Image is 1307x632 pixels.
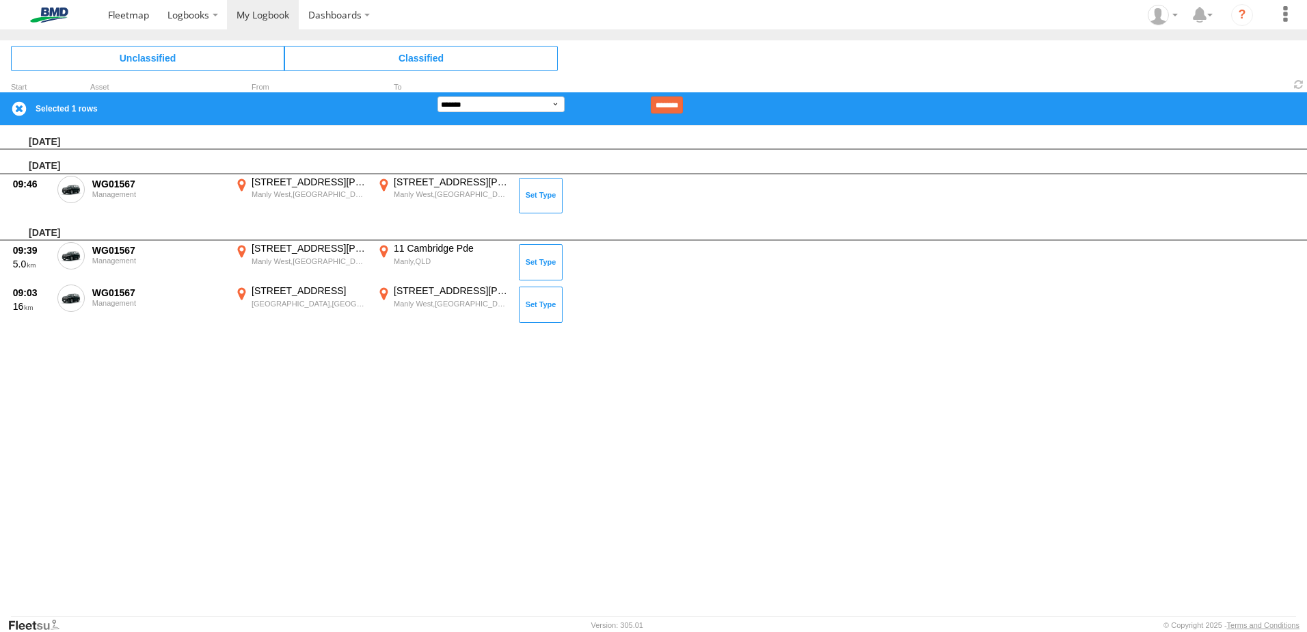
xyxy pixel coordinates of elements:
[252,189,367,199] div: Manly West,[GEOGRAPHIC_DATA]
[375,84,511,91] div: To
[252,242,367,254] div: [STREET_ADDRESS][PERSON_NAME]
[11,46,284,70] span: Click to view Unclassified Trips
[519,244,563,280] button: Click to Set
[232,242,369,282] label: Click to View Event Location
[13,244,50,256] div: 09:39
[394,285,509,297] div: [STREET_ADDRESS][PERSON_NAME]
[13,300,50,313] div: 16
[252,176,367,188] div: [STREET_ADDRESS][PERSON_NAME]
[375,285,511,324] label: Click to View Event Location
[394,299,509,308] div: Manly West,[GEOGRAPHIC_DATA]
[90,84,227,91] div: Asset
[92,299,225,307] div: Management
[14,8,85,23] img: bmd-logo.svg
[252,299,367,308] div: [GEOGRAPHIC_DATA],[GEOGRAPHIC_DATA]
[92,190,225,198] div: Management
[284,46,558,70] span: Click to view Classified Trips
[394,242,509,254] div: 11 Cambridge Pde
[1227,621,1299,629] a: Terms and Conditions
[92,244,225,256] div: WG01567
[232,84,369,91] div: From
[13,258,50,270] div: 5.0
[519,287,563,322] button: Click to Set
[375,176,511,215] label: Click to View Event Location
[232,176,369,215] label: Click to View Event Location
[591,621,643,629] div: Version: 305.01
[11,84,52,91] div: Click to Sort
[92,178,225,190] div: WG01567
[1291,78,1307,91] span: Refresh
[11,101,27,117] label: Clear Selection
[13,287,50,299] div: 09:03
[1231,4,1253,26] i: ?
[394,176,509,188] div: [STREET_ADDRESS][PERSON_NAME]
[92,256,225,265] div: Management
[1163,621,1299,629] div: © Copyright 2025 -
[394,256,509,266] div: Manly,QLD
[232,285,369,324] label: Click to View Event Location
[252,285,367,297] div: [STREET_ADDRESS]
[8,618,70,632] a: Visit our Website
[92,287,225,299] div: WG01567
[394,189,509,199] div: Manly West,[GEOGRAPHIC_DATA]
[375,242,511,282] label: Click to View Event Location
[519,178,563,213] button: Click to Set
[1143,5,1183,25] div: Matt Beggs
[252,256,367,266] div: Manly West,[GEOGRAPHIC_DATA]
[13,178,50,190] div: 09:46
